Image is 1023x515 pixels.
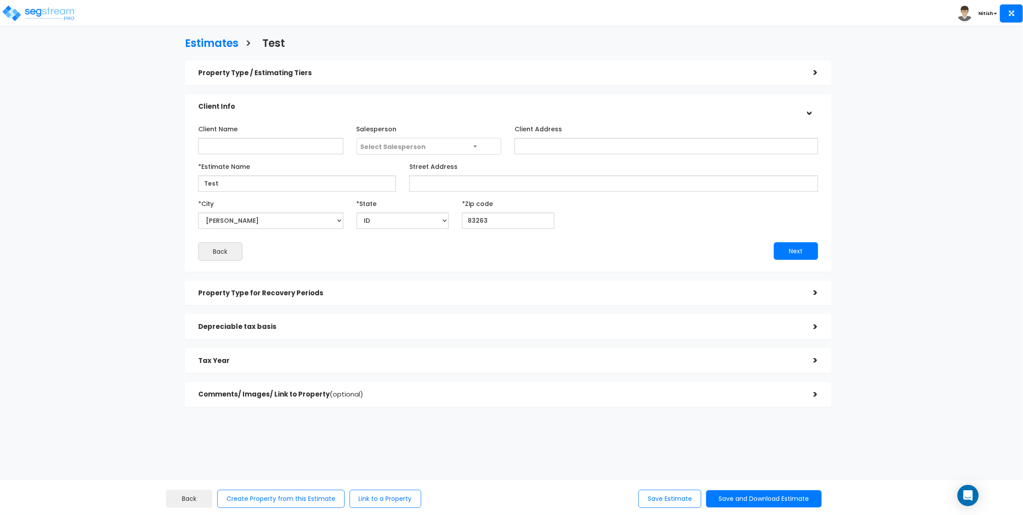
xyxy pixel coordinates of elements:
[198,357,800,365] h5: Tax Year
[774,242,818,260] button: Next
[800,286,818,300] div: >
[515,122,562,134] label: Client Address
[256,29,285,56] a: Test
[361,142,426,151] span: Select Salesperson
[217,490,345,508] button: Create Property from this Estimate
[198,69,800,77] h5: Property Type / Estimating Tiers
[245,38,251,51] h3: >
[409,159,458,171] label: Street Address
[1,4,77,22] img: logo_pro_r.png
[330,389,363,399] span: (optional)
[958,485,979,506] div: Open Intercom Messenger
[166,490,212,508] a: Back
[800,320,818,334] div: >
[178,29,238,56] a: Estimates
[706,490,822,507] button: Save and Download Estimate
[198,103,800,111] h5: Client Info
[957,6,973,21] img: avatar.png
[802,98,816,115] div: >
[800,354,818,367] div: >
[198,323,800,331] h5: Depreciable tax basis
[357,196,377,208] label: *State
[198,242,242,261] button: Back
[185,38,238,51] h3: Estimates
[800,388,818,401] div: >
[800,66,818,80] div: >
[198,196,214,208] label: *City
[462,196,493,208] label: *Zip code
[262,38,285,51] h3: Test
[978,10,993,17] b: Nitish
[198,290,800,297] h5: Property Type for Recovery Periods
[638,490,701,508] button: Save Estimate
[198,159,250,171] label: *Estimate Name
[198,391,800,398] h5: Comments/ Images/ Link to Property
[198,122,238,134] label: Client Name
[350,490,421,508] button: Link to a Property
[357,122,397,134] label: Salesperson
